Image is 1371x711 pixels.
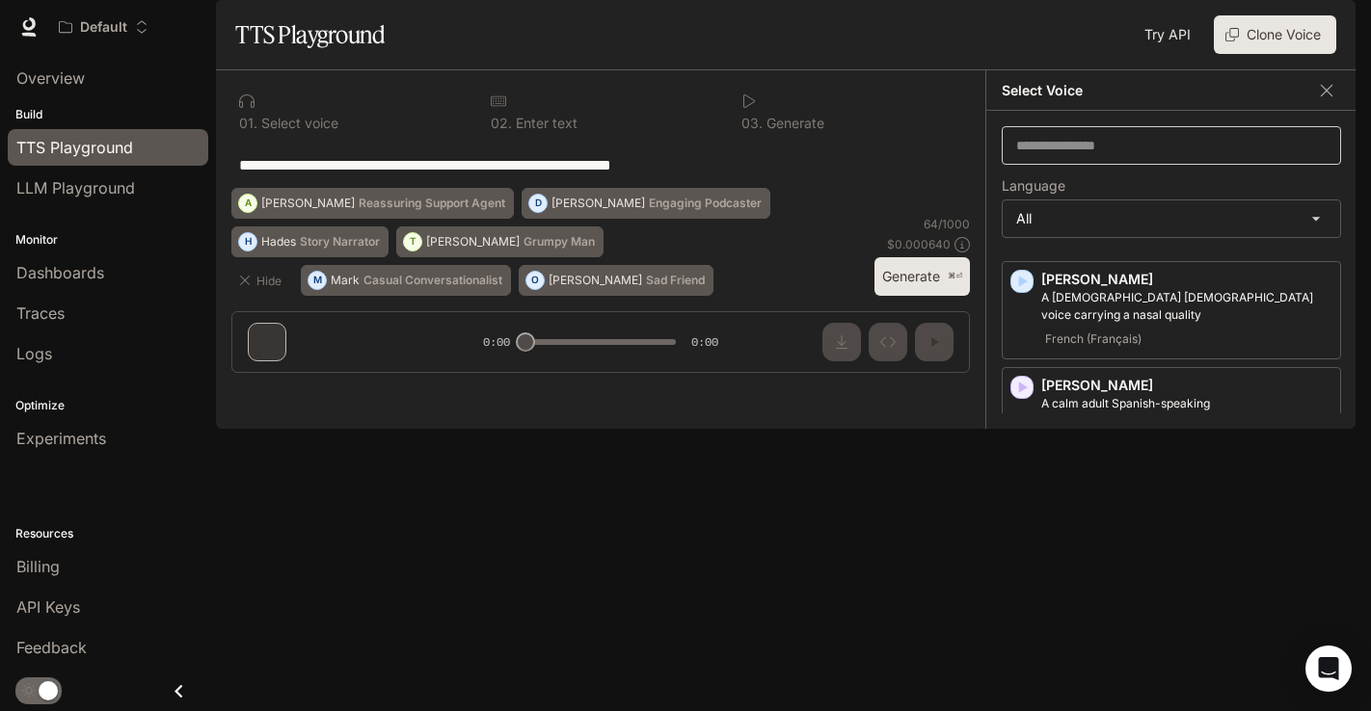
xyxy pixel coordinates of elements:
[1041,289,1332,324] p: A French male voice carrying a nasal quality
[529,188,547,219] div: D
[80,19,127,36] p: Default
[396,226,604,257] button: T[PERSON_NAME]Grumpy Man
[239,226,256,257] div: H
[231,226,389,257] button: HHadesStory Narrator
[646,275,705,286] p: Sad Friend
[874,257,970,297] button: Generate⌘⏎
[551,197,645,209] p: [PERSON_NAME]
[300,236,380,248] p: Story Narrator
[1214,15,1336,54] button: Clone Voice
[261,236,296,248] p: Hades
[519,265,713,296] button: O[PERSON_NAME]Sad Friend
[491,117,512,130] p: 0 2 .
[512,117,578,130] p: Enter text
[235,15,385,54] h1: TTS Playground
[239,117,257,130] p: 0 1 .
[50,8,157,46] button: Open workspace menu
[1041,270,1332,289] p: [PERSON_NAME]
[257,117,338,130] p: Select voice
[741,117,763,130] p: 0 3 .
[924,216,970,232] p: 64 / 1000
[301,265,511,296] button: MMarkCasual Conversationalist
[1003,200,1340,237] div: All
[1041,328,1145,351] span: French (Français)
[522,188,770,219] button: D[PERSON_NAME]Engaging Podcaster
[763,117,824,130] p: Generate
[649,197,762,209] p: Engaging Podcaster
[231,188,514,219] button: A[PERSON_NAME]Reassuring Support Agent
[309,265,326,296] div: M
[239,188,256,219] div: A
[1041,395,1332,430] p: A calm adult Spanish-speaking male voice, perfect for storytelling
[1041,376,1332,395] p: [PERSON_NAME]
[331,275,360,286] p: Mark
[1137,15,1198,54] a: Try API
[549,275,642,286] p: [PERSON_NAME]
[1002,179,1065,193] p: Language
[404,226,421,257] div: T
[426,236,520,248] p: [PERSON_NAME]
[526,265,544,296] div: O
[1305,645,1352,692] div: Open Intercom Messenger
[524,236,595,248] p: Grumpy Man
[948,271,962,282] p: ⌘⏎
[359,197,505,209] p: Reassuring Support Agent
[363,275,502,286] p: Casual Conversationalist
[261,197,355,209] p: [PERSON_NAME]
[231,265,293,296] button: Hide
